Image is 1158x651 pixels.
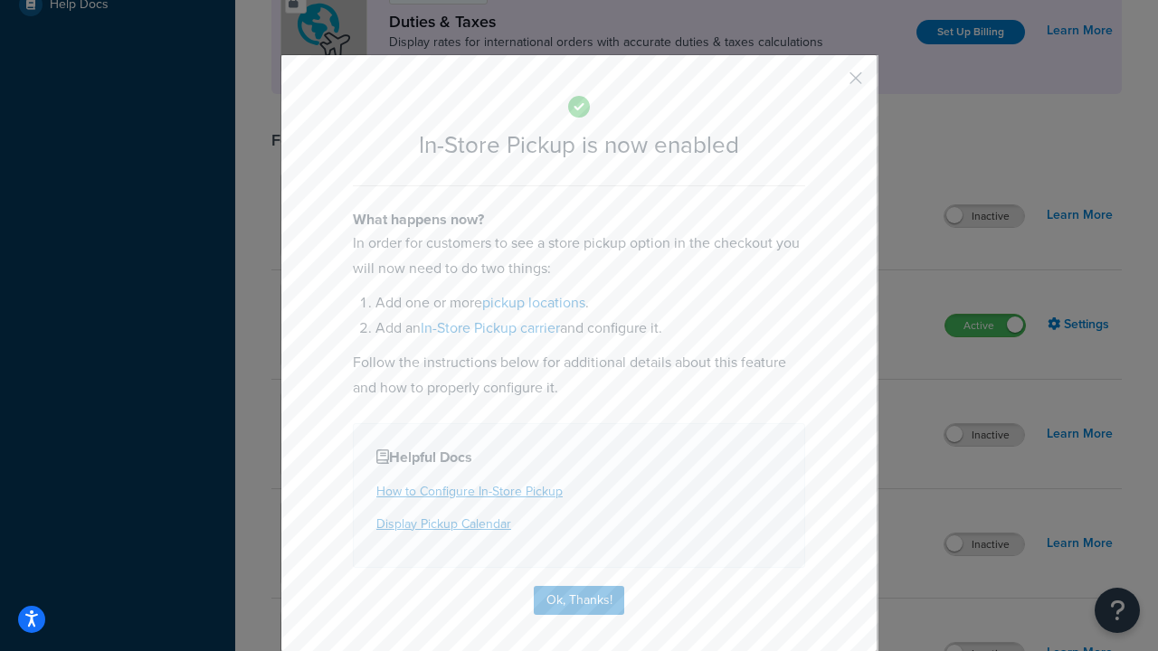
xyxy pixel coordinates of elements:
p: In order for customers to see a store pickup option in the checkout you will now need to do two t... [353,231,805,281]
li: Add one or more . [375,290,805,316]
a: Display Pickup Calendar [376,514,511,533]
a: How to Configure In-Store Pickup [376,482,563,501]
li: Add an and configure it. [375,316,805,341]
button: Ok, Thanks! [534,586,624,615]
h2: In-Store Pickup is now enabled [353,132,805,158]
h4: Helpful Docs [376,447,782,468]
p: Follow the instructions below for additional details about this feature and how to properly confi... [353,350,805,401]
a: In-Store Pickup carrier [421,317,560,338]
h4: What happens now? [353,209,805,231]
a: pickup locations [482,292,585,313]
